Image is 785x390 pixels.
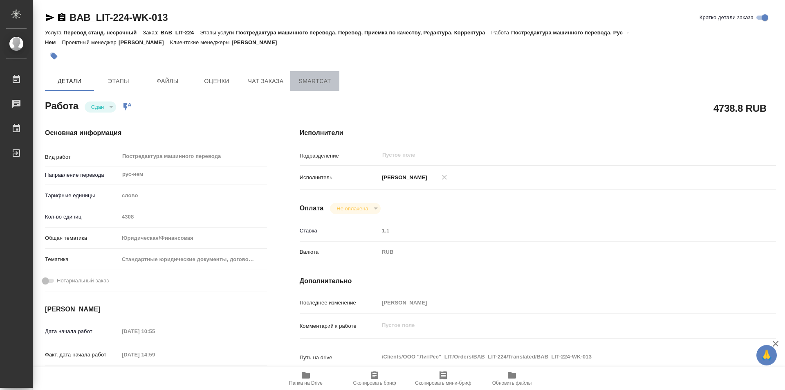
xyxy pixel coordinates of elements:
h4: Оплата [300,203,324,213]
button: Скопировать ссылку для ЯМессенджера [45,13,55,23]
div: Сдан [85,101,116,113]
span: 🙏 [760,347,774,364]
input: Пустое поле [379,225,736,237]
h4: [PERSON_NAME] [45,304,267,314]
h2: Работа [45,98,78,113]
p: Вид работ [45,153,119,161]
p: Общая тематика [45,234,119,242]
span: Чат заказа [246,76,285,86]
input: Пустое поле [381,150,717,160]
div: RUB [379,245,736,259]
span: Папка на Drive [289,380,323,386]
p: BAB_LIT-224 [161,29,200,36]
p: [PERSON_NAME] [119,39,170,45]
h4: Дополнительно [300,276,776,286]
p: Ставка [300,227,379,235]
button: Папка на Drive [271,367,340,390]
p: Исполнитель [300,174,379,182]
p: [PERSON_NAME] [232,39,283,45]
p: Направление перевода [45,171,119,179]
h4: Исполнители [300,128,776,138]
button: Скопировать бриф [340,367,409,390]
p: Услуга [45,29,63,36]
span: Этапы [99,76,138,86]
textarea: /Clients/ООО "ЛитРес"_LIT/Orders/BAB_LIT-224/Translated/BAB_LIT-224-WK-013 [379,350,736,364]
span: SmartCat [295,76,334,86]
button: Не оплачена [334,205,370,212]
button: 🙏 [756,345,777,365]
p: Тематика [45,255,119,264]
span: Скопировать мини-бриф [415,380,471,386]
p: Заказ: [143,29,160,36]
p: Перевод станд. несрочный [63,29,143,36]
input: Пустое поле [119,325,191,337]
div: Сдан [330,203,380,214]
p: Кол-во единиц [45,213,119,221]
span: Нотариальный заказ [57,277,109,285]
p: Путь на drive [300,354,379,362]
h2: 4738.8 RUB [713,101,767,115]
input: Пустое поле [379,297,736,309]
p: Тарифные единицы [45,192,119,200]
p: Дата начала работ [45,327,119,336]
span: Обновить файлы [492,380,532,386]
input: Пустое поле [119,211,267,223]
p: Работа [491,29,511,36]
h4: Основная информация [45,128,267,138]
p: [PERSON_NAME] [379,174,427,182]
p: Последнее изменение [300,299,379,307]
button: Скопировать мини-бриф [409,367,478,390]
p: Подразделение [300,152,379,160]
button: Сдан [89,104,106,110]
button: Обновить файлы [478,367,546,390]
span: Оценки [197,76,236,86]
a: BAB_LIT-224-WK-013 [70,12,168,23]
input: Пустое поле [119,349,191,361]
p: Комментарий к работе [300,322,379,330]
p: Постредактура машинного перевода, Перевод, Приёмка по качеству, Редактура, Корректура [236,29,491,36]
div: слово [119,189,267,203]
p: Этапы услуги [200,29,236,36]
p: Факт. дата начала работ [45,351,119,359]
div: Юридическая/Финансовая [119,231,267,245]
p: Валюта [300,248,379,256]
button: Скопировать ссылку [57,13,67,23]
span: Скопировать бриф [353,380,396,386]
p: Проектный менеджер [62,39,118,45]
span: Кратко детали заказа [700,14,754,22]
div: Стандартные юридические документы, договоры, уставы [119,252,267,266]
span: Детали [50,76,89,86]
p: Клиентские менеджеры [170,39,232,45]
button: Добавить тэг [45,47,63,65]
span: Файлы [148,76,187,86]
